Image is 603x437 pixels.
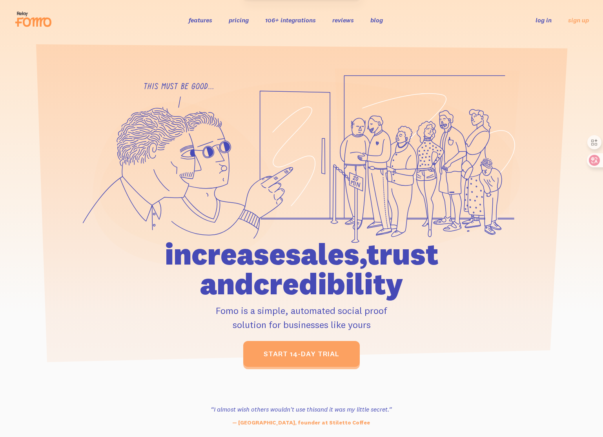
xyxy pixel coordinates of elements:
a: sign up [568,16,589,24]
p: — [GEOGRAPHIC_DATA], founder at Stiletto Coffee [194,419,408,427]
a: log in [536,16,552,24]
h1: increase sales, trust and credibility [120,239,483,299]
a: reviews [332,16,354,24]
p: Fomo is a simple, automated social proof solution for businesses like yours [120,303,483,332]
a: pricing [229,16,249,24]
h3: “I almost wish others wouldn't use this and it was my little secret.” [194,404,408,414]
a: blog [370,16,383,24]
a: features [189,16,212,24]
a: 106+ integrations [265,16,316,24]
a: start 14-day trial [243,341,360,367]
